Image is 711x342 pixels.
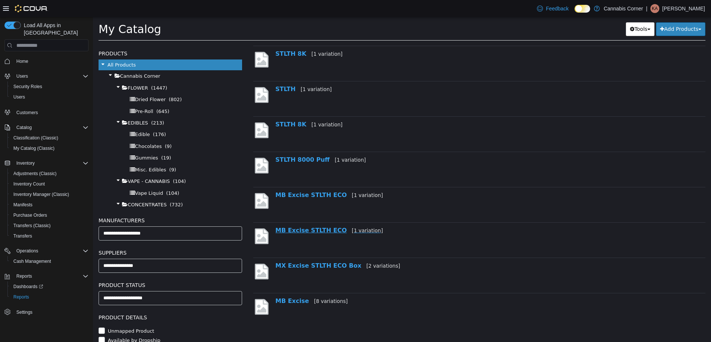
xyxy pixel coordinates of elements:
small: [1 variation] [242,140,273,146]
span: (19) [68,138,78,143]
h5: Product Details [6,296,149,305]
span: Customers [16,110,38,116]
span: Settings [13,307,89,317]
span: Misc. Edibles [42,150,73,155]
img: missing-image.png [160,104,177,122]
a: Classification (Classic) [10,133,61,142]
span: Classification (Classic) [13,135,58,141]
a: Settings [13,308,35,317]
a: MB Excise[8 variations] [183,280,255,287]
span: Catalog [16,125,32,130]
span: Inventory [16,160,35,166]
span: Reports [13,294,29,300]
span: Transfers [10,232,89,241]
span: My Catalog (Classic) [10,144,89,153]
img: missing-image.png [160,245,177,264]
a: Feedback [534,1,572,16]
a: Inventory Manager (Classic) [10,190,72,199]
span: Manifests [10,200,89,209]
a: Cash Management [10,257,54,266]
a: Adjustments (Classic) [10,169,59,178]
button: Reports [1,271,91,281]
span: Catalog [13,123,89,132]
span: Security Roles [10,82,89,91]
span: (104) [80,161,93,167]
span: Cannabis Corner [27,56,67,62]
span: (802) [76,80,89,85]
img: missing-image.png [160,33,177,52]
button: Customers [1,107,91,117]
button: Users [7,92,91,102]
button: Reports [13,272,35,281]
button: Home [1,56,91,67]
button: Inventory [13,159,38,168]
span: Purchase Orders [13,212,47,218]
span: Transfers [13,233,32,239]
button: Adjustments (Classic) [7,168,91,179]
a: MB Excise STLTH ECO[1 variation] [183,174,290,181]
span: Operations [13,246,89,255]
span: My Catalog [6,6,68,19]
button: My Catalog (Classic) [7,143,91,154]
label: Unmapped Product [13,310,61,318]
span: My Catalog (Classic) [13,145,55,151]
a: MB Excise STLTH ECO[1 variation] [183,210,290,217]
small: [2 variations] [273,246,307,252]
span: Cash Management [13,258,51,264]
span: Users [13,72,89,81]
button: Transfers (Classic) [7,220,91,231]
span: Users [10,93,89,101]
span: Dried Flower [42,80,73,85]
button: Reports [7,292,91,302]
span: Dashboards [10,282,89,291]
h5: Manufacturers [6,199,149,208]
span: (9) [76,150,83,155]
span: Dashboards [13,284,43,290]
span: Reports [10,293,89,301]
span: Inventory Manager (Classic) [13,191,69,197]
button: Security Roles [7,81,91,92]
span: VAPE - CANNABIS [35,161,77,167]
span: Purchase Orders [10,211,89,220]
img: missing-image.png [160,281,177,299]
img: missing-image.png [160,69,177,87]
a: Dashboards [7,281,91,292]
a: Purchase Orders [10,211,50,220]
h5: Products [6,32,149,41]
a: Transfers [10,232,35,241]
span: Cash Management [10,257,89,266]
small: [1 variation] [259,175,290,181]
span: Pre-Roll [42,91,60,97]
span: CONCENTRATES [35,185,74,190]
span: Feedback [546,5,569,12]
a: Security Roles [10,82,45,91]
a: MX Excise STLTH ECO Box[2 variations] [183,245,308,252]
span: (176) [60,114,73,120]
span: Users [13,94,25,100]
nav: Complex example [4,53,89,337]
button: Purchase Orders [7,210,91,220]
span: Vape Liquid [42,173,70,179]
span: Reports [13,272,89,281]
a: Home [13,57,31,66]
span: All Products [15,45,43,51]
a: Transfers (Classic) [10,221,54,230]
span: Inventory Manager (Classic) [10,190,89,199]
span: Load All Apps in [GEOGRAPHIC_DATA] [21,22,89,36]
span: Adjustments (Classic) [10,169,89,178]
a: STLTH[1 variation] [183,68,239,75]
img: Cova [15,5,48,12]
span: Transfers (Classic) [13,223,51,229]
button: Cash Management [7,256,91,267]
img: missing-image.png [160,175,177,193]
img: missing-image.png [160,210,177,228]
button: Inventory Manager (Classic) [7,189,91,200]
span: Operations [16,248,38,254]
span: Home [16,58,28,64]
span: (213) [58,103,71,109]
small: [1 variation] [218,34,250,40]
a: Manifests [10,200,35,209]
span: Settings [16,309,32,315]
small: [1 variation] [259,210,290,216]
